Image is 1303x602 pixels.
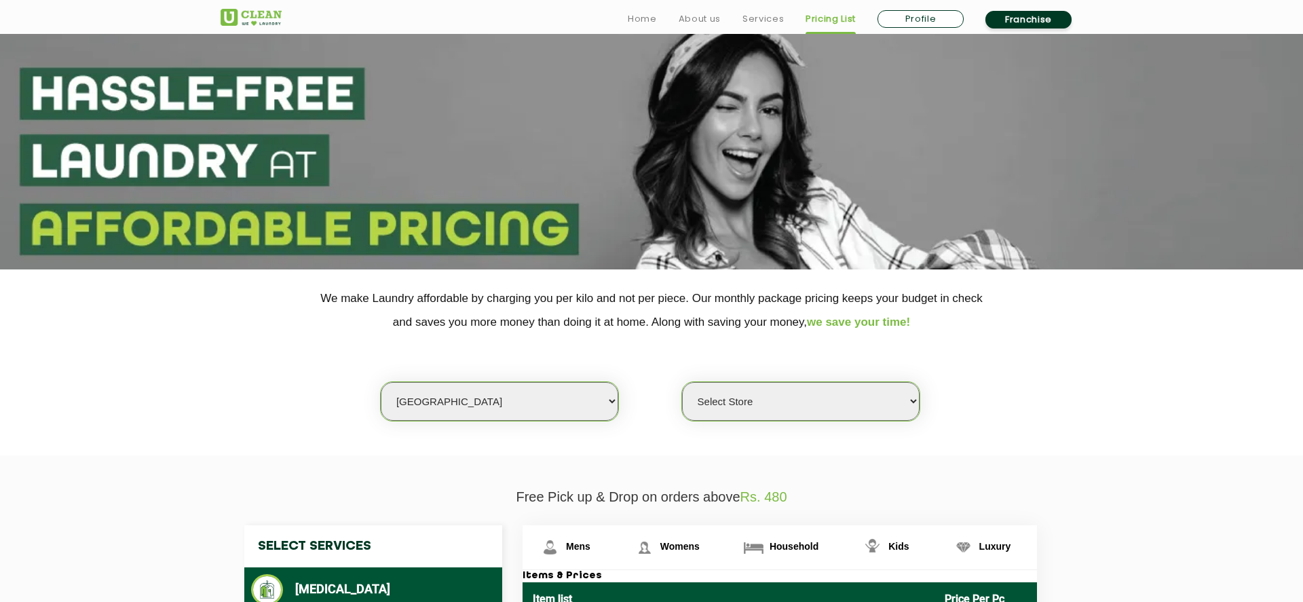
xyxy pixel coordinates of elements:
a: Franchise [985,11,1072,29]
span: Kids [888,541,909,552]
a: Pricing List [806,11,856,27]
a: Home [628,11,657,27]
span: Luxury [979,541,1011,552]
img: Kids [861,535,884,559]
span: Mens [566,541,590,552]
h4: Select Services [244,525,502,567]
img: UClean Laundry and Dry Cleaning [221,9,282,26]
img: Household [742,535,766,559]
span: Rs. 480 [740,489,787,504]
span: Household [770,541,818,552]
img: Womens [632,535,656,559]
p: We make Laundry affordable by charging you per kilo and not per piece. Our monthly package pricin... [221,286,1082,334]
a: About us [679,11,721,27]
img: Luxury [951,535,975,559]
span: we save your time! [807,316,910,328]
h3: Items & Prices [523,570,1037,582]
img: Mens [538,535,562,559]
a: Profile [877,10,964,28]
span: Womens [660,541,700,552]
p: Free Pick up & Drop on orders above [221,489,1082,505]
a: Services [742,11,784,27]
